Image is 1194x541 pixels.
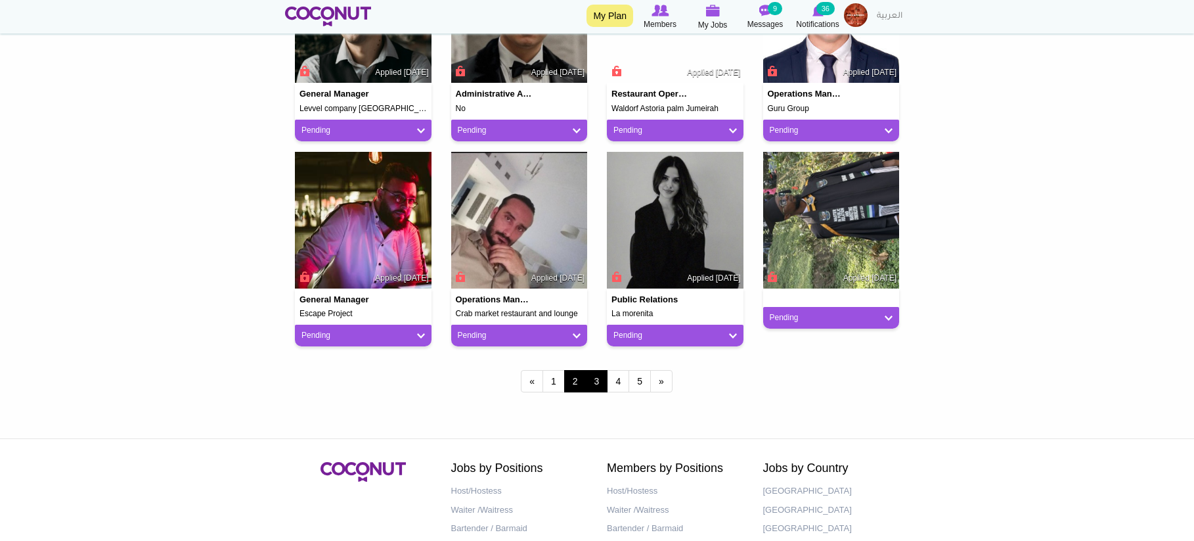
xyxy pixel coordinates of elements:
a: Pending [458,125,581,136]
img: My Jobs [705,5,720,16]
h5: La morenita [611,310,739,318]
span: Connect to Unlock the Profile [298,64,309,78]
h4: Administrative Assistant [456,89,532,99]
h5: Escape Project [299,310,427,318]
span: Connect to Unlock the Profile [454,270,466,283]
a: Bartender / Barmaid [451,519,588,538]
img: Notifications [812,5,824,16]
h5: Waldorf Astoria palm Jumeirah [611,105,739,113]
span: Connect to Unlock the Profile [454,64,466,78]
span: Connect to Unlock the Profile [609,64,621,78]
img: Aleksandr Mohylevskyi's picture [295,152,431,289]
a: Pending [770,125,893,136]
span: Members [644,18,676,31]
a: 5 [629,370,651,392]
span: Notifications [796,18,839,31]
img: Ben Ghezaiel Chakib's picture [451,152,588,289]
h5: Levvel company [GEOGRAPHIC_DATA] [299,105,427,113]
h2: Jobs by Country [763,462,900,475]
h4: Operations manager [768,89,844,99]
a: ‹ previous [521,370,543,392]
span: Connect to Unlock the Profile [609,270,621,283]
img: Messages [759,5,772,16]
h4: Operations manager [456,295,532,304]
h2: Members by Positions [607,462,743,475]
a: Notifications Notifications 36 [791,3,844,31]
img: Browse Members [652,5,669,16]
small: 9 [768,2,782,15]
a: next › [650,370,673,392]
span: 2 [564,370,586,392]
span: Connect to Unlock the Profile [298,270,309,283]
a: [GEOGRAPHIC_DATA] [763,501,900,520]
h4: General Manager [299,295,376,304]
span: Messages [747,18,784,31]
a: 3 [586,370,608,392]
img: Daniela Canon's picture [607,152,743,289]
a: 1 [542,370,565,392]
a: Waiter /Waitress [607,501,743,520]
span: Connect to Unlock the Profile [766,64,778,78]
a: Pending [770,312,893,323]
img: Edward Kamara's picture [763,152,900,289]
a: Bartender / Barmaid [607,519,743,538]
a: العربية [870,3,909,30]
span: My Jobs [698,18,728,32]
a: Pending [458,330,581,341]
a: Waiter /Waitress [451,501,588,520]
a: [GEOGRAPHIC_DATA] [763,482,900,501]
a: Pending [301,330,425,341]
a: Messages Messages 9 [739,3,791,31]
a: My Plan [586,5,633,27]
a: Pending [613,125,737,136]
small: 36 [816,2,835,15]
h4: Public Relations [611,295,688,304]
h5: Crab market restaurant and lounge [456,310,583,318]
h4: Restaurant operation manager [611,89,688,99]
a: Pending [301,125,425,136]
a: Pending [613,330,737,341]
a: 4 [607,370,629,392]
a: Host/Hostess [451,482,588,501]
span: Connect to Unlock the Profile [766,270,778,283]
h5: Guru Group [768,105,895,113]
a: [GEOGRAPHIC_DATA] [763,519,900,538]
h5: No [456,105,583,113]
a: My Jobs My Jobs [686,3,739,32]
a: Host/Hostess [607,482,743,501]
a: Browse Members Members [634,3,686,31]
h2: Jobs by Positions [451,462,588,475]
img: Home [285,7,371,26]
img: Coconut [321,462,406,482]
h4: General Manager [299,89,376,99]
